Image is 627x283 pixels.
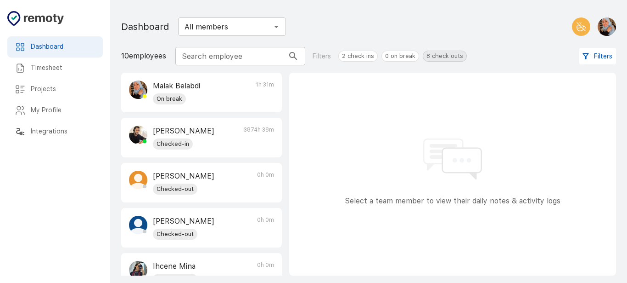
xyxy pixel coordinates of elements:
[339,52,377,61] span: 2 check ins
[338,51,378,62] div: 2 check ins
[129,216,147,234] img: Yasmine Habel
[31,105,95,116] h6: My Profile
[598,17,616,36] img: Malak Belabdi
[7,58,103,79] div: Timesheet
[153,230,197,239] span: Checked-out
[345,196,560,207] p: Select a team member to view their daily notes & activity logs
[257,216,274,240] p: 0h 0m
[256,81,274,104] p: 1h 31m
[31,127,95,137] h6: Integrations
[153,81,200,92] p: Malak Belabdi
[7,79,103,100] div: Projects
[7,36,103,58] div: Dashboard
[313,52,331,61] p: Filters
[7,121,103,142] div: Integrations
[153,261,197,272] p: Ihcene Mina
[594,14,616,40] button: Malak Belabdi
[121,19,169,34] h1: Dashboard
[153,139,193,149] span: Checked-in
[153,94,186,104] span: On break
[129,81,147,99] img: Malak Belabdi
[572,17,590,36] button: End your break
[423,51,467,62] div: 8 check outs
[270,20,283,33] button: Open
[153,216,214,227] p: [PERSON_NAME]
[423,52,466,61] span: 8 check outs
[381,51,419,62] div: 0 on break
[7,100,103,121] div: My Profile
[31,42,95,52] h6: Dashboard
[129,126,147,144] img: Dhiya Kellouche
[31,84,95,94] h6: Projects
[382,52,419,61] span: 0 on break
[153,126,214,137] p: [PERSON_NAME]
[31,63,95,73] h6: Timesheet
[121,51,166,62] p: 10 employees
[129,261,147,279] img: Ihcene Mina
[257,171,274,195] p: 0h 0m
[579,48,616,65] button: Filters
[129,171,147,189] img: Sami MEHADJI
[153,185,197,194] span: Checked-out
[244,126,274,150] p: 3874h 38m
[153,171,214,182] p: [PERSON_NAME]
